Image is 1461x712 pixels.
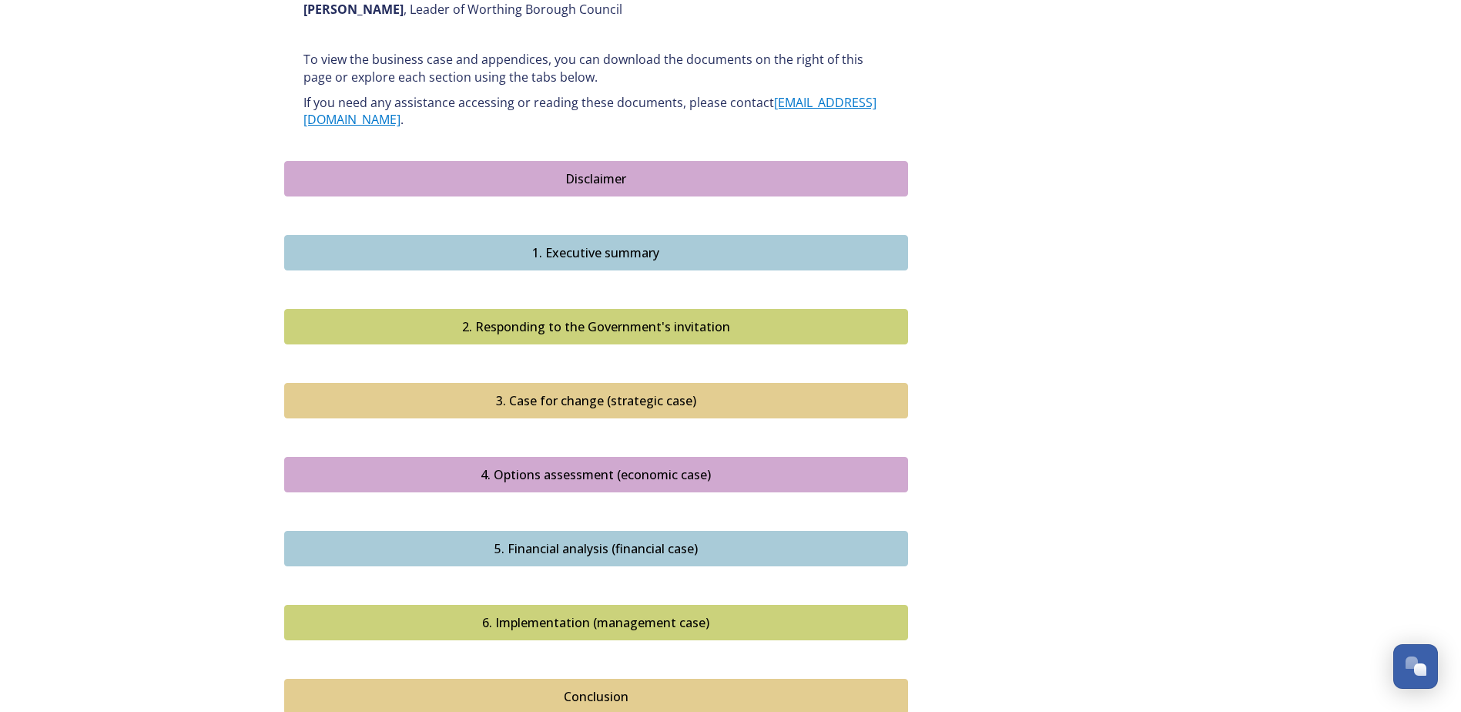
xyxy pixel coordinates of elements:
button: 5. Financial analysis (financial case) [284,531,908,566]
div: Disclaimer [293,170,900,188]
button: 3. Case for change (strategic case) [284,383,908,418]
div: 1. Executive summary [293,243,900,262]
p: To view the business case and appendices, you can download the documents on the right of this pag... [303,51,889,86]
button: 4. Options assessment (economic case) [284,457,908,492]
button: 6. Implementation (management case) [284,605,908,640]
div: 2. Responding to the Government's invitation [293,317,900,336]
a: [EMAIL_ADDRESS][DOMAIN_NAME] [303,94,876,129]
div: 3. Case for change (strategic case) [293,391,900,410]
p: If you need any assistance accessing or reading these documents, please contact . [303,94,889,129]
div: 4. Options assessment (economic case) [293,465,900,484]
div: 6. Implementation (management case) [293,613,900,632]
div: 5. Financial analysis (financial case) [293,539,900,558]
button: Disclaimer [284,161,908,196]
div: Conclusion [293,687,900,706]
button: Open Chat [1393,644,1438,689]
button: 2. Responding to the Government's invitation [284,309,908,344]
p: , Leader of Worthing Borough Council [303,1,889,18]
strong: [PERSON_NAME] [303,1,404,18]
button: 1. Executive summary [284,235,908,270]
